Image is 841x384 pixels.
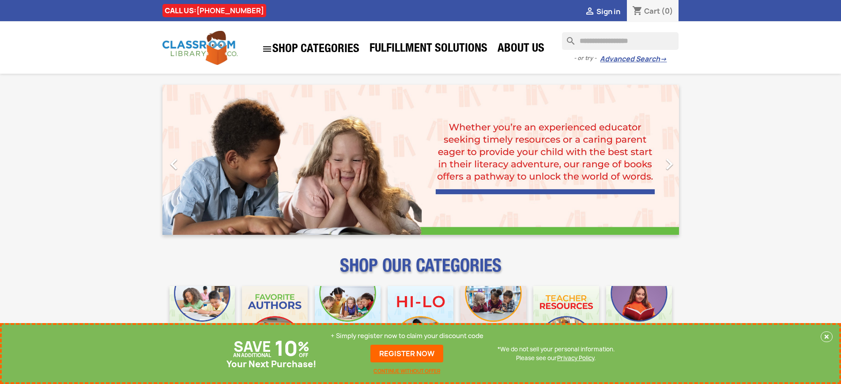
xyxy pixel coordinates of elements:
img: CLC_Favorite_Authors_Mobile.jpg [242,286,308,352]
img: CLC_Fiction_Nonfiction_Mobile.jpg [460,286,526,352]
img: CLC_Phonics_And_Decodables_Mobile.jpg [315,286,381,352]
a: Previous [162,85,240,235]
span: → [660,55,667,64]
a: Next [601,85,679,235]
img: Classroom Library Company [162,31,238,65]
a:  Sign in [585,7,620,16]
i:  [163,153,185,175]
a: About Us [493,41,549,58]
img: CLC_Teacher_Resources_Mobile.jpg [533,286,599,352]
i:  [585,7,595,17]
a: Fulfillment Solutions [365,41,492,58]
a: [PHONE_NUMBER] [196,6,264,15]
i: search [562,32,573,43]
i:  [262,44,272,54]
span: Sign in [596,7,620,16]
ul: Carousel container [162,85,679,235]
span: (0) [661,6,673,16]
a: Advanced Search→ [600,55,667,64]
input: Search [562,32,679,50]
i:  [658,153,680,175]
span: - or try - [574,54,600,63]
a: SHOP CATEGORIES [257,39,364,59]
div: CALL US: [162,4,266,17]
span: Cart [644,6,660,16]
img: CLC_Dyslexia_Mobile.jpg [606,286,672,352]
img: CLC_HiLo_Mobile.jpg [388,286,453,352]
i: shopping_cart [632,6,643,17]
p: SHOP OUR CATEGORIES [162,263,679,279]
img: CLC_Bulk_Mobile.jpg [170,286,235,352]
